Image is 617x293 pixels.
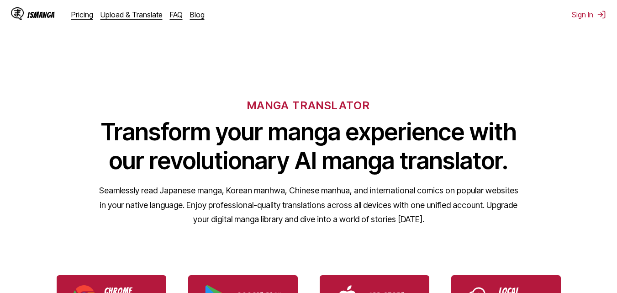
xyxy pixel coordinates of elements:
[11,7,24,20] img: IsManga Logo
[27,11,55,19] div: IsManga
[190,10,205,19] a: Blog
[572,10,606,19] button: Sign In
[247,99,370,112] h6: MANGA TRANSLATOR
[11,7,71,22] a: IsManga LogoIsManga
[71,10,93,19] a: Pricing
[170,10,183,19] a: FAQ
[99,117,519,175] h1: Transform your manga experience with our revolutionary AI manga translator.
[100,10,163,19] a: Upload & Translate
[597,10,606,19] img: Sign out
[99,183,519,227] p: Seamlessly read Japanese manga, Korean manhwa, Chinese manhua, and international comics on popula...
